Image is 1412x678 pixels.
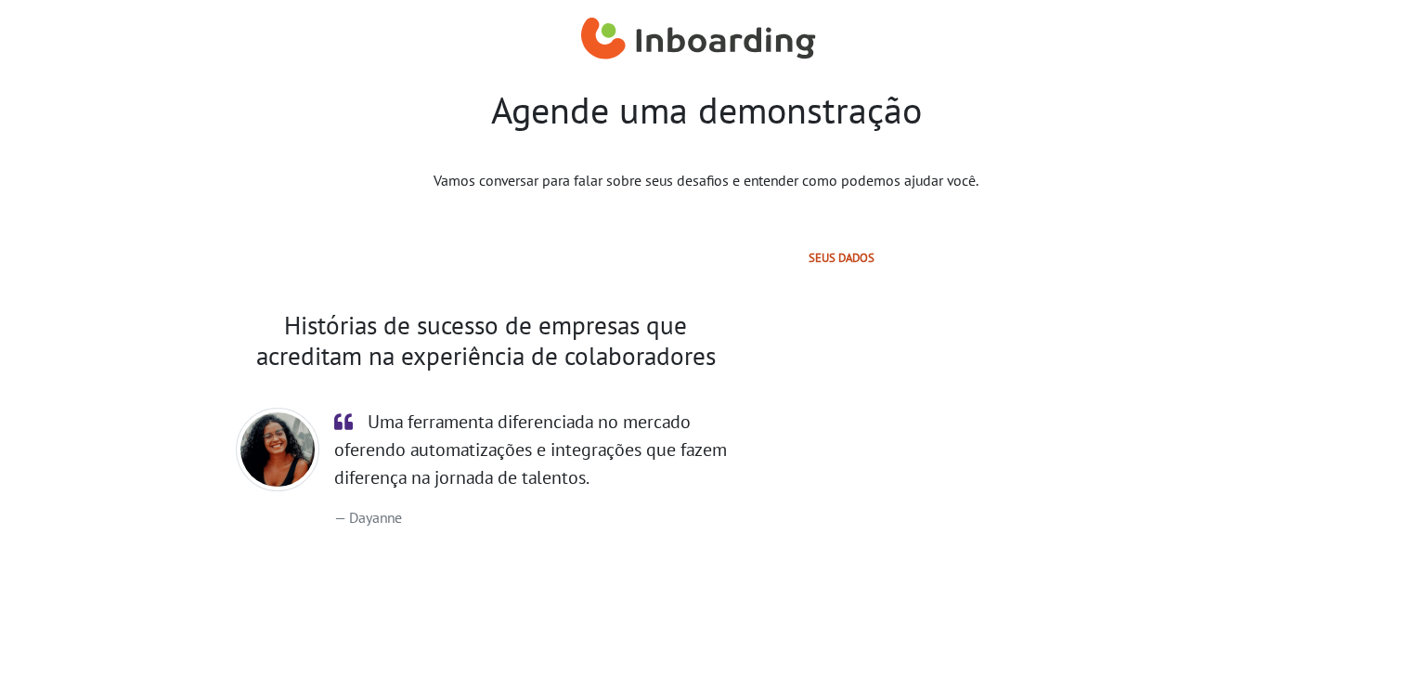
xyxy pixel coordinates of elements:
footer: Dayanne [334,506,736,528]
img: Day do Asaas [236,408,319,491]
h1: Agende uma demonstração [191,87,1222,132]
a: Inboarding Home Page [581,7,816,72]
p: Uma ferramenta diferenciada no mercado oferendo automatizações e integrações que fazem diferença ... [334,408,736,491]
p: Vamos conversar para falar sobre seus desafios e entender como podemos ajudar você. [291,169,1121,191]
h2: Histórias de sucesso de empresas que acreditam na experiência de colaboradores [236,310,736,371]
img: Inboarding Home [581,12,816,68]
h2: Seus dados [809,251,1222,265]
